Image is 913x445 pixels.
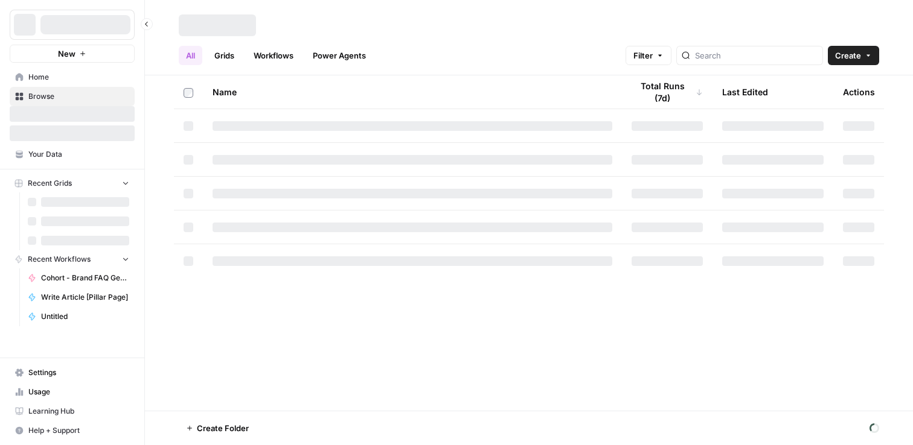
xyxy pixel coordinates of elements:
[10,68,135,87] a: Home
[179,418,256,438] button: Create Folder
[28,406,129,417] span: Learning Hub
[28,72,129,83] span: Home
[632,75,703,109] div: Total Runs (7d)
[22,307,135,326] a: Untitled
[10,402,135,421] a: Learning Hub
[28,178,72,189] span: Recent Grids
[197,422,249,434] span: Create Folder
[28,387,129,397] span: Usage
[22,288,135,307] a: Write Article [Pillar Page]
[28,91,129,102] span: Browse
[10,174,135,192] button: Recent Grids
[41,292,129,303] span: Write Article [Pillar Page]
[10,363,135,382] a: Settings
[28,367,129,378] span: Settings
[10,87,135,106] a: Browse
[58,48,75,60] span: New
[10,250,135,268] button: Recent Workflows
[246,46,301,65] a: Workflows
[626,46,671,65] button: Filter
[306,46,373,65] a: Power Agents
[213,75,612,109] div: Name
[28,254,91,265] span: Recent Workflows
[695,49,818,62] input: Search
[828,46,879,65] button: Create
[10,145,135,164] a: Your Data
[835,49,861,62] span: Create
[10,382,135,402] a: Usage
[843,75,875,109] div: Actions
[22,268,135,288] a: Cohort - Brand FAQ Generator ([PERSON_NAME])
[179,46,202,65] a: All
[722,75,768,109] div: Last Edited
[207,46,242,65] a: Grids
[10,421,135,440] button: Help + Support
[28,149,129,160] span: Your Data
[41,311,129,322] span: Untitled
[10,45,135,63] button: New
[633,49,653,62] span: Filter
[28,425,129,436] span: Help + Support
[41,273,129,283] span: Cohort - Brand FAQ Generator ([PERSON_NAME])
